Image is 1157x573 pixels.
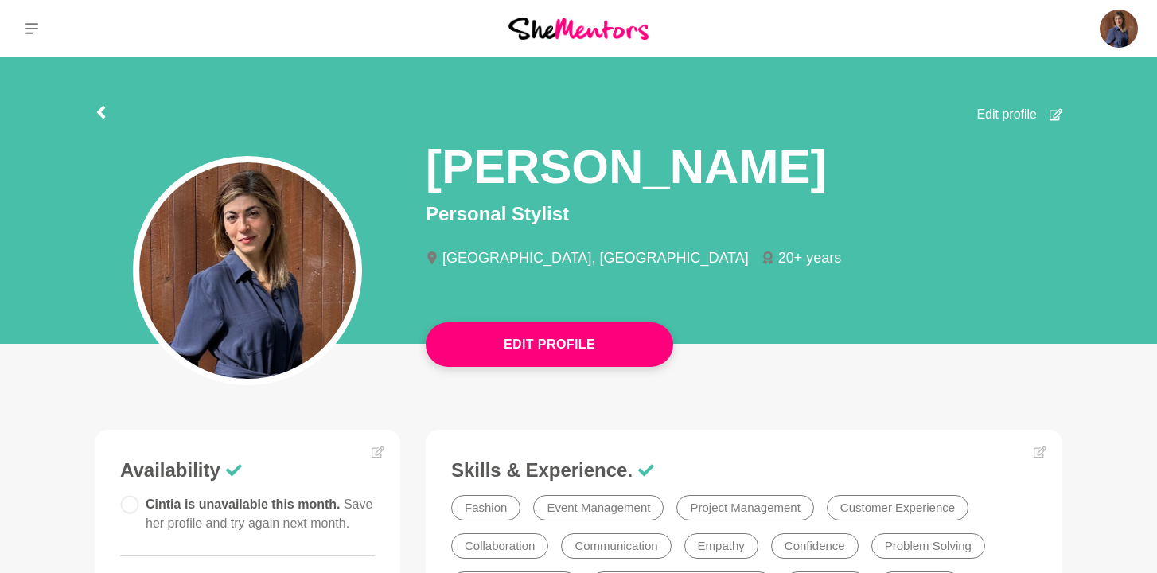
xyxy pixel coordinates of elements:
button: Edit Profile [426,322,673,367]
li: [GEOGRAPHIC_DATA], [GEOGRAPHIC_DATA] [426,251,762,265]
span: Edit profile [976,105,1037,124]
img: She Mentors Logo [508,18,649,39]
li: 20+ years [762,251,855,265]
h1: [PERSON_NAME] [426,137,826,197]
img: Cintia Hernandez [1100,10,1138,48]
h3: Skills & Experience. [451,458,1037,482]
p: Personal Stylist [426,200,1062,228]
h3: Availability [120,458,375,482]
span: Cintia is unavailable this month. [146,497,372,530]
